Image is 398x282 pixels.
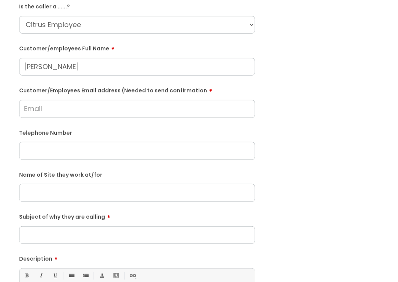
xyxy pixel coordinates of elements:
label: Customer/employees Full Name [19,43,255,52]
a: 1. Ordered List (Ctrl-Shift-8) [81,271,90,280]
label: Name of Site they work at/for [19,170,255,178]
a: • Unordered List (Ctrl-Shift-7) [66,271,76,280]
label: Customer/Employees Email address (Needed to send confirmation [19,85,255,94]
a: Italic (Ctrl-I) [36,271,45,280]
label: Is the caller a ......? [19,2,255,10]
a: Link [128,271,137,280]
label: Description [19,253,255,262]
a: Underline(Ctrl-U) [50,271,60,280]
a: Back Color [111,271,121,280]
a: Bold (Ctrl-B) [22,271,31,280]
a: Font Color [97,271,107,280]
input: Email [19,100,255,118]
label: Subject of why they are calling [19,211,255,220]
label: Telephone Number [19,128,255,136]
